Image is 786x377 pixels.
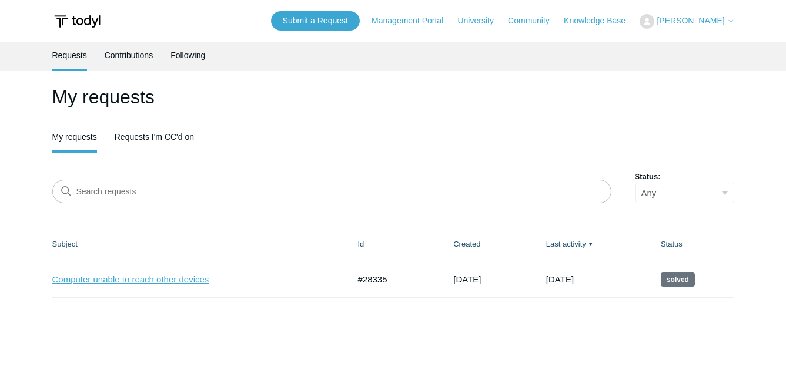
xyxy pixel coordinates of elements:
[52,11,102,32] img: Todyl Support Center Help Center home page
[564,15,637,27] a: Knowledge Base
[508,15,561,27] a: Community
[170,42,205,69] a: Following
[372,15,455,27] a: Management Portal
[588,240,594,248] span: ▼
[271,11,360,31] a: Submit a Request
[105,42,153,69] a: Contributions
[52,123,97,150] a: My requests
[52,273,332,287] a: Computer unable to reach other devices
[346,262,442,297] td: #28335
[635,171,734,183] label: Status:
[661,272,695,287] span: This request has been solved
[640,14,734,29] button: [PERSON_NAME]
[453,240,480,248] a: Created
[546,240,586,248] a: Last activity▼
[657,16,724,25] span: [PERSON_NAME]
[453,274,481,284] time: 09/23/2025, 12:48
[546,274,574,284] time: 10/07/2025, 17:02
[52,83,734,111] h1: My requests
[115,123,194,150] a: Requests I'm CC'd on
[52,180,611,203] input: Search requests
[52,42,87,69] a: Requests
[52,227,346,262] th: Subject
[346,227,442,262] th: Id
[457,15,505,27] a: University
[649,227,734,262] th: Status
